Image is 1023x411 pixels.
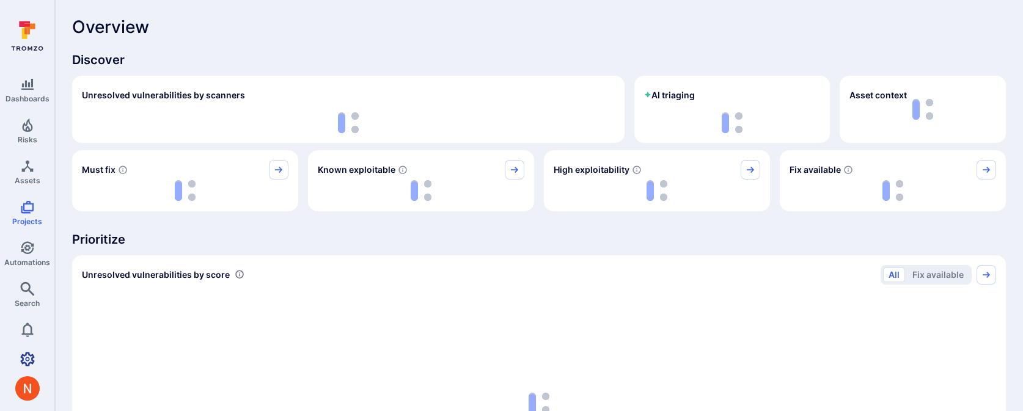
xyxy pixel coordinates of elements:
span: Prioritize [72,231,1006,248]
div: loading spinner [644,112,820,133]
span: Known exploitable [318,164,395,176]
div: High exploitability [544,150,770,211]
svg: Risk score >=40 , missed SLA [118,165,128,175]
span: Asset context [849,89,907,101]
img: Loading... [338,112,359,133]
svg: EPSS score ≥ 0.7 [632,165,642,175]
button: Fix available [907,267,969,282]
span: Automations [4,258,50,267]
span: Assets [15,176,40,185]
img: Loading... [722,112,743,133]
button: All [883,267,905,282]
img: Loading... [647,180,667,201]
span: Discover [72,51,1006,68]
span: Dashboards [5,94,50,103]
div: loading spinner [82,180,288,202]
div: loading spinner [82,112,615,133]
span: Must fix [82,164,116,176]
img: Loading... [882,180,903,201]
div: Known exploitable [308,150,534,211]
svg: Confirmed exploitable by KEV [398,165,408,175]
img: Loading... [175,180,196,201]
span: Unresolved vulnerabilities by score [82,269,230,281]
h2: AI triaging [644,89,695,101]
span: Overview [72,17,149,37]
span: Risks [18,135,37,144]
div: loading spinner [554,180,760,202]
span: Fix available [790,164,841,176]
div: Neeren Patki [15,376,40,401]
div: Must fix [72,150,298,211]
span: High exploitability [554,164,629,176]
div: Fix available [780,150,1006,211]
h2: Unresolved vulnerabilities by scanners [82,89,245,101]
div: loading spinner [318,180,524,202]
span: Projects [12,217,42,226]
img: ACg8ocIprwjrgDQnDsNSk9Ghn5p5-B8DpAKWoJ5Gi9syOE4K59tr4Q=s96-c [15,376,40,401]
span: Search [15,299,40,308]
div: loading spinner [790,180,996,202]
div: Number of vulnerabilities in status 'Open' 'Triaged' and 'In process' grouped by score [235,268,244,281]
img: Loading... [411,180,431,201]
svg: Vulnerabilities with fix available [843,165,853,175]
